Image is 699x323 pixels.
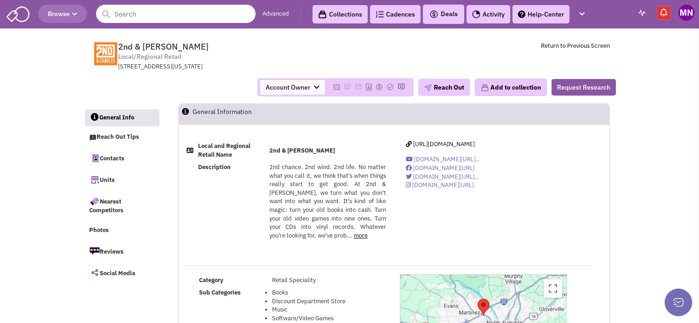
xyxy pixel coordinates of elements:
[472,10,480,18] img: Activity.png
[414,155,479,163] span: [DOMAIN_NAME][URL]..
[398,83,405,91] img: Please add to your accounts
[118,62,358,71] div: [STREET_ADDRESS][US_STATE]
[426,8,460,20] button: Deals
[481,84,489,92] img: icon-collection-lavender.png
[198,163,231,171] b: Description
[386,83,394,91] img: Please add to your accounts
[318,10,327,19] img: icon-collection-lavender-black.svg
[429,9,438,20] img: icon-deals.svg
[199,289,240,296] b: Sub Categories
[48,10,77,18] span: Browse
[270,274,388,287] td: Retail Speciality
[272,289,386,297] li: Books
[313,5,368,23] a: Collections
[85,263,159,282] a: Social Media
[541,42,610,50] a: Return to Previous Screen
[269,147,335,154] b: 2nd & [PERSON_NAME]
[551,79,616,96] button: Request Research
[269,163,386,239] span: 2nd chance. 2nd wind. 2nd life. No matter what you call it, we think that's when things really st...
[85,148,159,168] a: Contacts
[199,276,223,284] b: Category
[118,52,182,62] span: Local/Regional Retail
[375,83,383,91] img: Please add to your accounts
[6,5,29,22] img: SmartAdmin
[38,5,87,23] button: Browse
[85,129,159,146] a: Reach Out Tips
[406,173,478,181] a: [DOMAIN_NAME][URL]..
[518,11,525,18] img: help.png
[466,5,510,23] a: Activity
[96,5,256,23] input: Search
[544,279,562,298] button: Toggle fullscreen view
[355,83,362,91] img: Please add to your accounts
[272,314,386,323] li: Software/Video Games
[406,164,475,172] a: [DOMAIN_NAME][URL]
[678,5,694,21] img: Magnolia Neu
[406,140,475,148] a: [URL][DOMAIN_NAME]
[512,5,569,23] a: Help-Center
[85,192,159,220] a: Nearest Competitors
[406,155,479,163] a: [DOMAIN_NAME][URL]..
[418,79,470,96] button: Reach Out
[193,104,278,124] h2: General Information
[412,181,474,189] span: [DOMAIN_NAME][URL]
[260,80,325,95] span: Account Owner
[413,164,475,172] span: [DOMAIN_NAME][URL]
[85,222,159,239] a: Photos
[354,232,368,239] a: more
[477,299,489,316] div: 2nd &amp; Charles
[370,5,421,23] a: Cadences
[413,173,478,181] span: [DOMAIN_NAME][URL]..
[429,10,458,18] span: Deals
[475,79,547,96] button: Add to collection
[406,181,474,189] a: [DOMAIN_NAME][URL]
[272,297,386,306] li: Discount Department Store
[85,109,159,127] a: General Info
[424,84,432,91] img: plane.png
[344,83,351,91] img: Please add to your accounts
[198,142,250,159] b: Local and Regional Retail Name
[413,140,475,148] span: [URL][DOMAIN_NAME]
[85,241,159,261] a: Reviews
[118,41,209,52] span: 2nd & [PERSON_NAME]
[262,10,289,18] a: Advanced
[375,11,384,17] img: Cadences_logo.png
[85,170,159,189] a: Units
[272,306,386,314] li: Music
